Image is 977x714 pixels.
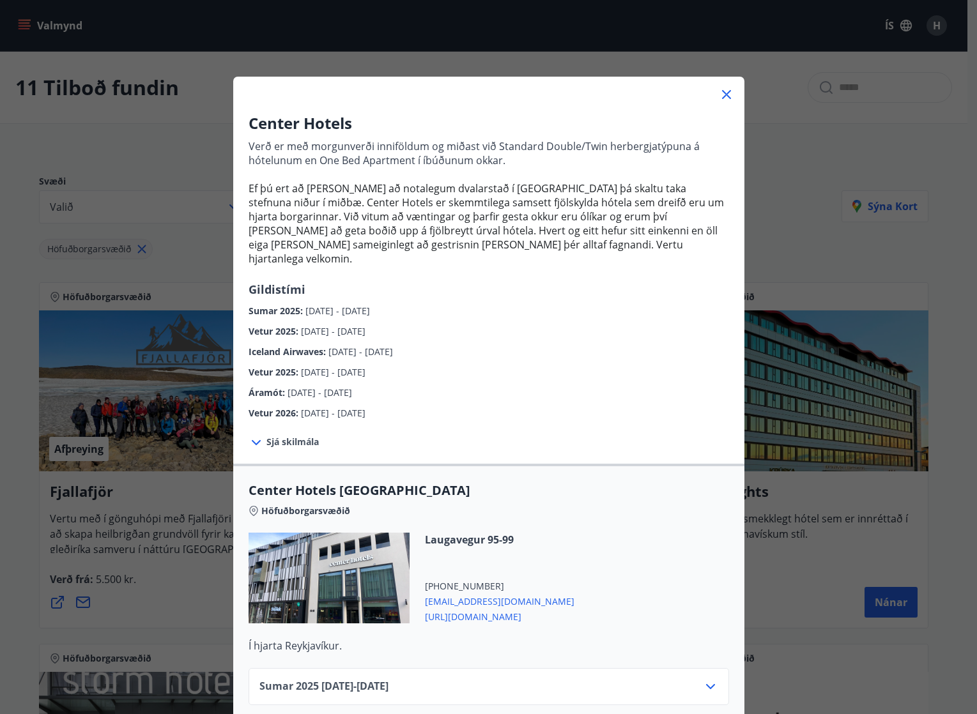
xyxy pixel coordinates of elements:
span: [PHONE_NUMBER] [425,580,574,593]
span: [DATE] - [DATE] [305,305,370,317]
span: Gildistími [249,282,305,297]
span: [DATE] - [DATE] [328,346,393,358]
span: Höfuðborgarsvæðið [261,505,350,517]
span: Center Hotels [GEOGRAPHIC_DATA] [249,482,729,499]
span: Áramót : [249,386,288,399]
span: Vetur 2026 : [249,407,301,419]
span: Laugavegur 95-99 [425,533,574,547]
span: [EMAIL_ADDRESS][DOMAIN_NAME] [425,593,574,608]
span: [URL][DOMAIN_NAME] [425,608,574,623]
p: Verð er með morgunverði inniföldum og miðast við Standard Double/Twin herbergjatýpuna á hótelunum... [249,139,729,167]
span: [DATE] - [DATE] [301,407,365,419]
span: [DATE] - [DATE] [301,325,365,337]
span: [DATE] - [DATE] [301,366,365,378]
span: Iceland Airwaves : [249,346,328,358]
span: Sjá skilmála [266,436,319,448]
span: Sumar 2025 [DATE] - [DATE] [259,679,388,694]
p: Í hjarta Reykjavíkur. [249,639,729,653]
h3: Center Hotels [249,112,729,134]
span: Vetur 2025 : [249,366,301,378]
span: Ef þú ert að [PERSON_NAME] að notalegum dvalarstað í [GEOGRAPHIC_DATA] þá skaltu taka stefnuna ni... [249,181,724,266]
span: Vetur 2025 : [249,325,301,337]
span: [DATE] - [DATE] [288,386,352,399]
span: Sumar 2025 : [249,305,305,317]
